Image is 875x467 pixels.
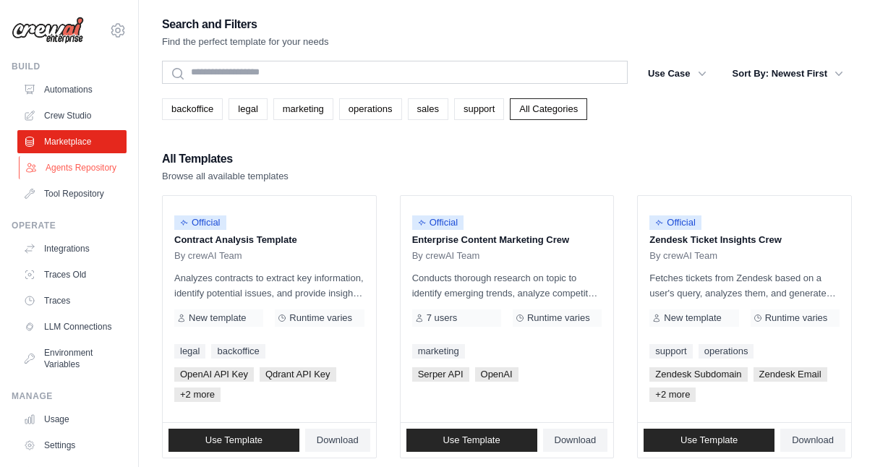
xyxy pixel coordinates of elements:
[205,434,262,446] span: Use Template
[162,98,223,120] a: backoffice
[649,270,840,301] p: Fetches tickets from Zendesk based on a user's query, analyzes them, and generates a summary. Out...
[17,104,127,127] a: Crew Studio
[408,98,448,120] a: sales
[17,434,127,457] a: Settings
[412,233,602,247] p: Enterprise Content Marketing Crew
[174,270,364,301] p: Analyzes contracts to extract key information, identify potential issues, and provide insights fo...
[412,270,602,301] p: Conducts thorough research on topic to identify emerging trends, analyze competitor strategies, a...
[412,215,464,230] span: Official
[162,169,289,184] p: Browse all available templates
[17,289,127,312] a: Traces
[19,156,128,179] a: Agents Repository
[649,250,717,262] span: By crewAI Team
[211,344,265,359] a: backoffice
[12,390,127,402] div: Manage
[317,434,359,446] span: Download
[510,98,587,120] a: All Categories
[427,312,458,324] span: 7 users
[792,434,834,446] span: Download
[527,312,590,324] span: Runtime varies
[174,387,221,402] span: +2 more
[680,434,738,446] span: Use Template
[229,98,267,120] a: legal
[699,344,754,359] a: operations
[174,344,205,359] a: legal
[639,61,715,87] button: Use Case
[664,312,721,324] span: New template
[644,429,774,452] a: Use Template
[754,367,827,382] span: Zendesk Email
[289,312,352,324] span: Runtime varies
[12,17,84,44] img: Logo
[17,315,127,338] a: LLM Connections
[543,429,608,452] a: Download
[17,78,127,101] a: Automations
[12,220,127,231] div: Operate
[406,429,537,452] a: Use Template
[174,215,226,230] span: Official
[168,429,299,452] a: Use Template
[339,98,402,120] a: operations
[780,429,845,452] a: Download
[162,149,289,169] h2: All Templates
[273,98,333,120] a: marketing
[174,250,242,262] span: By crewAI Team
[162,14,329,35] h2: Search and Filters
[649,367,747,382] span: Zendesk Subdomain
[475,367,518,382] span: OpenAI
[17,341,127,376] a: Environment Variables
[724,61,852,87] button: Sort By: Newest First
[17,237,127,260] a: Integrations
[649,387,696,402] span: +2 more
[555,434,597,446] span: Download
[17,408,127,431] a: Usage
[649,344,692,359] a: support
[443,434,500,446] span: Use Template
[412,367,469,382] span: Serper API
[174,233,364,247] p: Contract Analysis Template
[12,61,127,72] div: Build
[765,312,828,324] span: Runtime varies
[17,182,127,205] a: Tool Repository
[412,250,480,262] span: By crewAI Team
[189,312,246,324] span: New template
[17,263,127,286] a: Traces Old
[162,35,329,49] p: Find the perfect template for your needs
[649,233,840,247] p: Zendesk Ticket Insights Crew
[649,215,701,230] span: Official
[260,367,336,382] span: Qdrant API Key
[174,367,254,382] span: OpenAI API Key
[305,429,370,452] a: Download
[412,344,465,359] a: marketing
[17,130,127,153] a: Marketplace
[454,98,504,120] a: support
